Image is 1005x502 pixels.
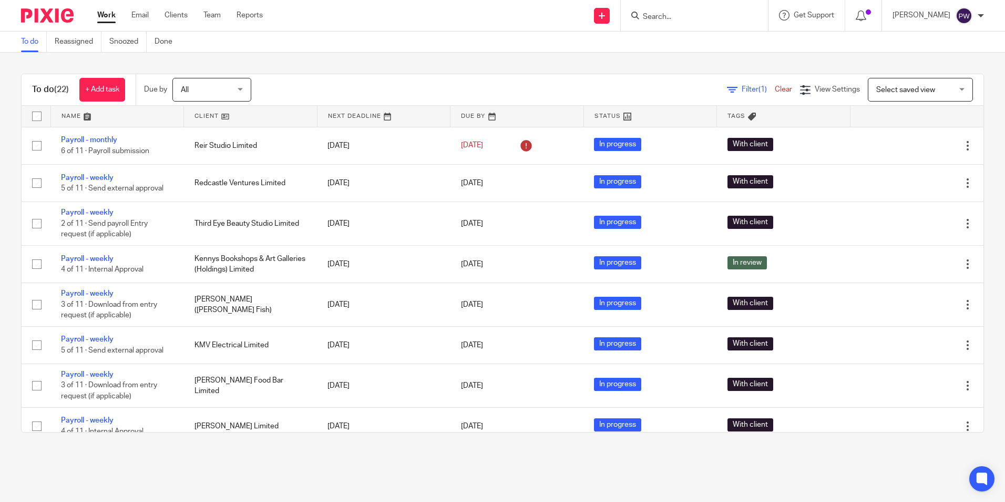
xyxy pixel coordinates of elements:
[727,113,745,119] span: Tags
[317,164,450,202] td: [DATE]
[461,342,483,349] span: [DATE]
[727,175,773,188] span: With client
[461,260,483,268] span: [DATE]
[61,209,114,216] a: Payroll - weekly
[461,301,483,308] span: [DATE]
[61,417,114,424] a: Payroll - weekly
[594,216,641,229] span: In progress
[184,283,317,326] td: [PERSON_NAME] ([PERSON_NAME] Fish)
[61,174,114,182] a: Payroll - weekly
[794,12,834,19] span: Get Support
[61,301,157,319] span: 3 of 11 · Download from entry request (if applicable)
[317,407,450,445] td: [DATE]
[956,7,972,24] img: svg%3E
[461,423,483,430] span: [DATE]
[61,220,148,238] span: 2 of 11 · Send payroll Entry request (if applicable)
[144,84,167,95] p: Due by
[61,136,117,144] a: Payroll - monthly
[727,256,767,269] span: In review
[727,337,773,350] span: With client
[237,10,263,21] a: Reports
[32,84,69,95] h1: To do
[317,127,450,164] td: [DATE]
[131,10,149,21] a: Email
[758,86,767,93] span: (1)
[61,428,143,435] span: 4 of 11 · Internal Approval
[181,86,189,94] span: All
[61,371,114,378] a: Payroll - weekly
[594,175,641,188] span: In progress
[461,382,483,389] span: [DATE]
[184,164,317,202] td: Redcastle Ventures Limited
[184,407,317,445] td: [PERSON_NAME] Limited
[742,86,775,93] span: Filter
[109,32,147,52] a: Snoozed
[594,297,641,310] span: In progress
[317,245,450,283] td: [DATE]
[317,326,450,364] td: [DATE]
[876,86,935,94] span: Select saved view
[61,266,143,273] span: 4 of 11 · Internal Approval
[727,216,773,229] span: With client
[727,297,773,310] span: With client
[184,245,317,283] td: Kennys Bookshops & Art Galleries (Holdings) Limited
[61,290,114,297] a: Payroll - weekly
[594,378,641,391] span: In progress
[642,13,736,22] input: Search
[461,220,483,227] span: [DATE]
[727,378,773,391] span: With client
[155,32,180,52] a: Done
[594,337,641,350] span: In progress
[893,10,950,21] p: [PERSON_NAME]
[203,10,221,21] a: Team
[594,138,641,151] span: In progress
[165,10,188,21] a: Clients
[461,179,483,187] span: [DATE]
[727,138,773,151] span: With client
[815,86,860,93] span: View Settings
[54,85,69,94] span: (22)
[317,202,450,245] td: [DATE]
[55,32,101,52] a: Reassigned
[61,382,157,400] span: 3 of 11 · Download from entry request (if applicable)
[317,364,450,407] td: [DATE]
[21,8,74,23] img: Pixie
[61,147,149,155] span: 6 of 11 · Payroll submission
[79,78,125,102] a: + Add task
[61,185,163,192] span: 5 of 11 · Send external approval
[61,336,114,343] a: Payroll - weekly
[184,202,317,245] td: Third Eye Beauty Studio Limited
[594,256,641,269] span: In progress
[317,283,450,326] td: [DATE]
[461,142,483,149] span: [DATE]
[775,86,792,93] a: Clear
[184,127,317,164] td: Reir Studio Limited
[21,32,47,52] a: To do
[594,418,641,431] span: In progress
[61,255,114,263] a: Payroll - weekly
[727,418,773,431] span: With client
[184,364,317,407] td: [PERSON_NAME] Food Bar Limited
[61,347,163,354] span: 5 of 11 · Send external approval
[184,326,317,364] td: KMV Electrical Limited
[97,10,116,21] a: Work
